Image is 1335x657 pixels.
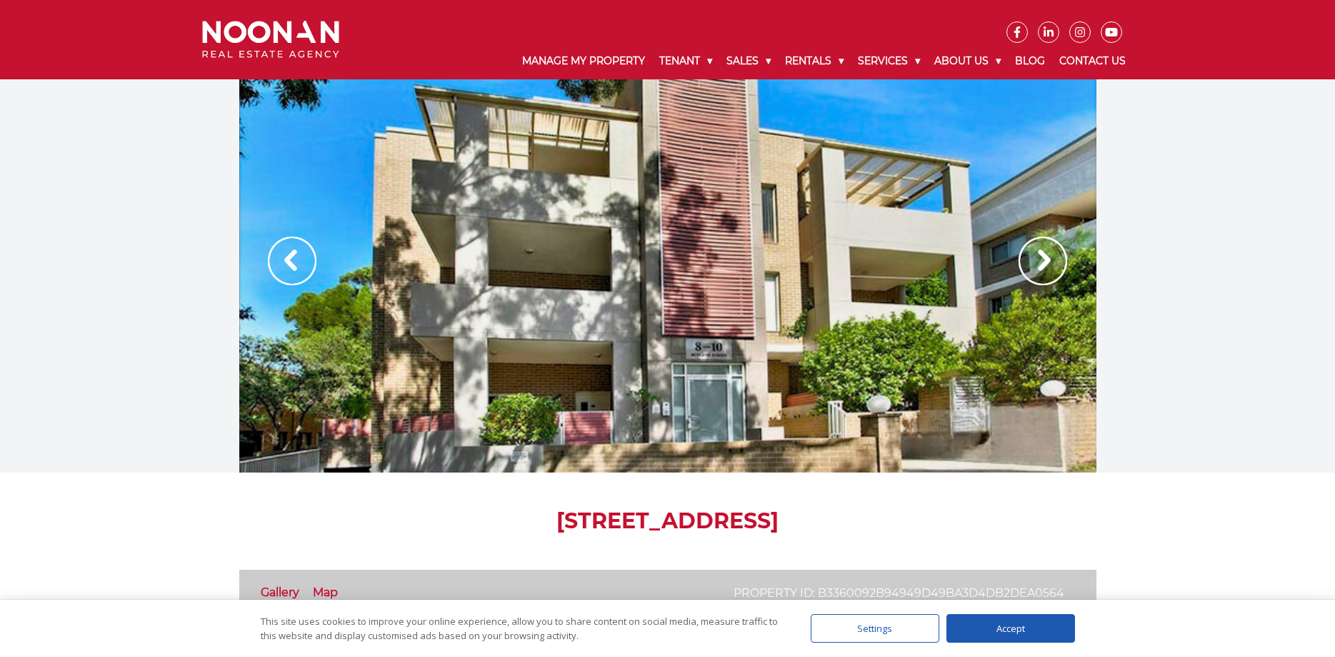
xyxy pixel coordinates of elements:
[261,586,299,599] a: Gallery
[851,43,927,79] a: Services
[1019,237,1067,285] img: Arrow slider
[515,43,652,79] a: Manage My Property
[652,43,719,79] a: Tenant
[1052,43,1133,79] a: Contact Us
[734,584,1064,602] p: Property ID: b3360092b94949d49ba3d4db2dea0564
[778,43,851,79] a: Rentals
[268,237,316,285] img: Arrow slider
[202,21,339,59] img: Noonan Real Estate Agency
[239,508,1096,534] h1: [STREET_ADDRESS]
[719,43,778,79] a: Sales
[313,586,338,599] a: Map
[261,614,782,643] div: This site uses cookies to improve your online experience, allow you to share content on social me...
[811,614,939,643] div: Settings
[927,43,1008,79] a: About Us
[946,614,1075,643] div: Accept
[1008,43,1052,79] a: Blog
